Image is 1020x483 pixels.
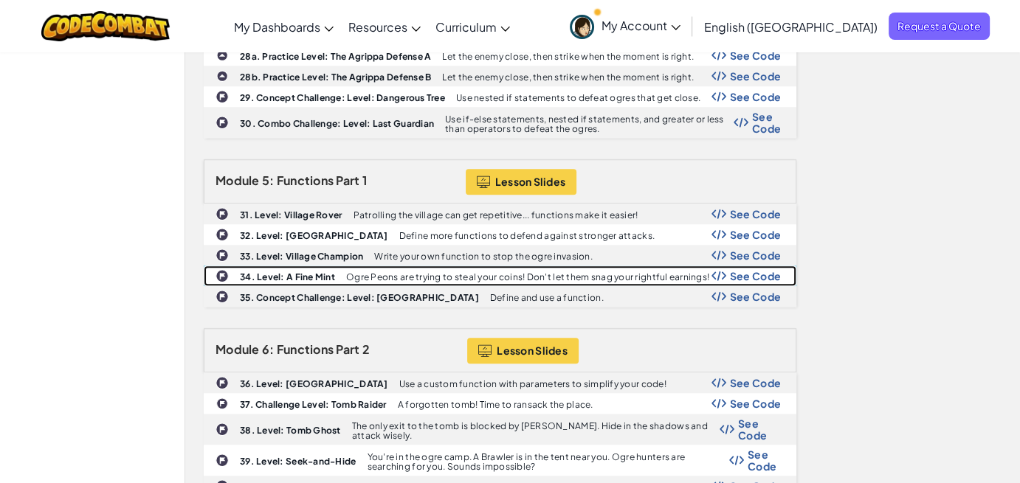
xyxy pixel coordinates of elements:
span: My Account [602,18,680,33]
span: Module [216,173,260,188]
a: My Dashboards [227,7,341,46]
b: 37. Challenge Level: Tomb Raider [240,399,387,410]
button: Lesson Slides [466,169,577,195]
img: CodeCombat logo [41,11,170,41]
p: Let the enemy close, then strike when the moment is right. [442,72,694,82]
b: 38. Level: Tomb Ghost [240,425,341,436]
a: 34. Level: A Fine Mint Ogre Peons are trying to steal your coins! Don't let them snag your rightf... [204,265,796,286]
span: See Code [730,270,782,282]
span: Module [216,341,260,357]
b: 28a. Practice Level: The Agrippa Defense A [240,51,431,62]
img: IconChallengeLevel.svg [216,269,229,282]
p: Let the enemy close, then strike when the moment is right. [442,52,694,61]
span: See Code [730,91,782,102]
a: Request a Quote [889,13,990,40]
span: Lesson Slides [497,344,568,356]
img: Show Code Logo [711,229,726,240]
span: 5: [262,173,275,188]
button: Lesson Slides [467,338,579,364]
span: See Code [730,397,782,409]
span: See Code [730,49,782,61]
b: 36. Level: [GEOGRAPHIC_DATA] [240,378,388,389]
span: See Code [748,448,781,472]
img: Show Code Logo [711,50,726,60]
span: Functions Part 2 [277,341,370,357]
b: 34. Level: A Fine Mint [240,271,335,282]
img: IconChallengeLevel.svg [216,454,229,467]
img: IconChallengeLevel.svg [216,90,229,103]
p: Define more functions to defend against stronger attacks. [399,231,655,240]
img: IconChallengeLevel.svg [216,249,229,262]
span: Lesson Slides [495,176,566,187]
a: Curriculum [428,7,517,46]
span: See Code [730,229,782,240]
b: 33. Level: Village Champion [240,251,363,262]
p: The only exit to the tomb is blocked by [PERSON_NAME]. Hide in the shadows and attack wisely. [352,421,720,440]
img: IconChallengeLevel.svg [216,228,229,241]
b: 39. Level: Seek-and-Hide [240,456,356,467]
p: You're in the ogre camp. A Brawler is in the tent near you. Ogre hunters are searching for you. S... [367,452,728,471]
b: 28b. Practice Level: The Agrippa Defense B [240,72,431,83]
img: Show Code Logo [711,71,726,81]
b: 30. Combo Challenge: Level: Last Guardian [240,118,434,129]
img: Show Code Logo [711,271,726,281]
a: My Account [562,3,688,49]
p: A forgotten tomb! Time to ransack the place. [398,400,593,409]
img: Show Code Logo [720,424,734,434]
p: Patrolling the village can get repetitive... functions make it easier! [353,210,638,220]
a: 30. Combo Challenge: Level: Last Guardian Use if-else statements, nested if statements, and great... [204,107,796,138]
a: 37. Challenge Level: Tomb Raider A forgotten tomb! Time to ransack the place. Show Code Logo See ... [204,393,796,414]
a: 28b. Practice Level: The Agrippa Defense B Let the enemy close, then strike when the moment is ri... [204,66,796,86]
p: Use if-else statements, nested if statements, and greater or less than operators to defeat the og... [445,114,734,133]
b: 35. Concept Challenge: Level: [GEOGRAPHIC_DATA] [240,292,479,303]
img: Show Code Logo [711,398,726,409]
p: Use a custom function with parameters to simplify your code! [399,379,666,389]
img: IconPracticeLevel.svg [216,49,228,61]
p: Use nested if statements to defeat ogres that get close. [456,93,700,102]
img: Show Code Logo [711,378,726,388]
span: See Code [730,377,782,389]
a: 28a. Practice Level: The Agrippa Defense A Let the enemy close, then strike when the moment is ri... [204,45,796,66]
img: Show Code Logo [734,117,748,128]
a: 35. Concept Challenge: Level: [GEOGRAPHIC_DATA] Define and use a function. Show Code Logo See Code [204,286,796,307]
p: Define and use a function. [490,293,604,302]
a: Resources [341,7,428,46]
img: Show Code Logo [711,291,726,302]
img: Show Code Logo [729,455,744,465]
span: See Code [730,249,782,261]
img: IconChallengeLevel.svg [216,397,228,409]
img: Show Code Logo [711,91,726,102]
a: 38. Level: Tomb Ghost The only exit to the tomb is blocked by [PERSON_NAME]. Hide in the shadows ... [204,414,796,445]
p: Write your own function to stop the ogre invasion. [374,251,593,261]
span: Functions Part 1 [277,173,367,188]
span: Resources [348,19,407,35]
span: 6: [262,341,275,357]
img: Show Code Logo [711,250,726,260]
a: 32. Level: [GEOGRAPHIC_DATA] Define more functions to defend against stronger attacks. Show Code ... [204,224,796,245]
img: IconPracticeLevel.svg [216,70,228,82]
img: Show Code Logo [711,209,726,219]
a: 29. Concept Challenge: Level: Dangerous Tree Use nested if statements to defeat ogres that get cl... [204,86,796,107]
img: IconChallengeLevel.svg [216,116,229,129]
span: See Code [730,291,782,302]
span: Curriculum [435,19,497,35]
span: See Code [730,70,782,82]
span: My Dashboards [234,19,320,35]
b: 31. Level: Village Rover [240,209,342,220]
span: See Code [730,208,782,220]
span: See Code [738,417,781,441]
span: See Code [752,111,781,134]
b: 32. Level: [GEOGRAPHIC_DATA] [240,230,388,241]
a: 39. Level: Seek-and-Hide You're in the ogre camp. A Brawler is in the tent near you. Ogre hunters... [204,445,796,476]
b: 29. Concept Challenge: Level: Dangerous Tree [240,92,445,103]
a: 31. Level: Village Rover Patrolling the village can get repetitive... functions make it easier! S... [204,204,796,224]
img: IconChallengeLevel.svg [216,376,229,389]
img: IconChallengeLevel.svg [216,207,229,220]
a: English ([GEOGRAPHIC_DATA]) [697,7,885,46]
img: IconChallengeLevel.svg [216,423,229,436]
a: 33. Level: Village Champion Write your own function to stop the ogre invasion. Show Code Logo See... [204,245,796,265]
